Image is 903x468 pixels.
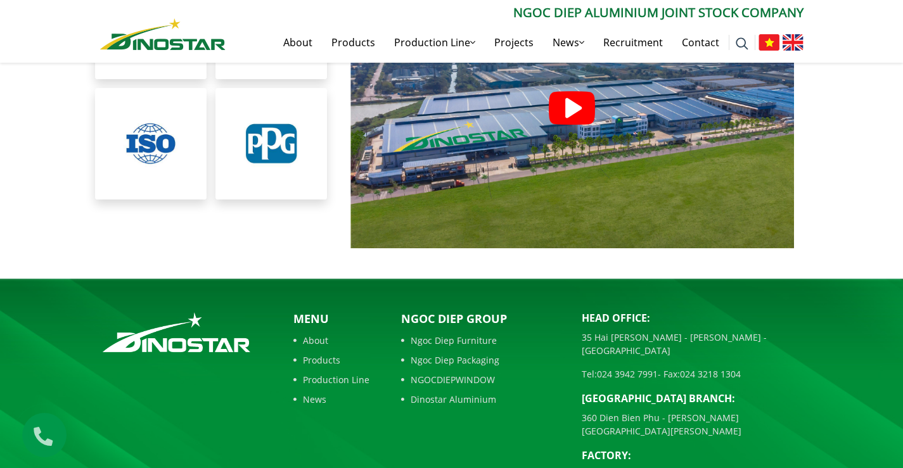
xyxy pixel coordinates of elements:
[401,393,563,406] a: Dinostar Aluminium
[680,368,741,380] a: 024 3218 1304
[293,353,369,367] a: Products
[582,310,804,326] p: Head Office:
[582,448,804,463] p: Factory:
[293,310,369,327] p: Menu
[783,34,804,51] img: English
[401,373,563,386] a: NGOCDIEPWINDOW
[293,393,369,406] a: News
[385,22,485,63] a: Production Line
[543,22,594,63] a: News
[401,353,563,367] a: Ngoc Diep Packaging
[582,391,804,406] p: [GEOGRAPHIC_DATA] BRANCH:
[100,16,226,49] a: Nhôm Dinostar
[226,3,804,22] p: NGOC DIEP ALUMINIUM JOINT STOCK COMPANY
[322,22,385,63] a: Products
[582,331,804,357] p: 35 Hai [PERSON_NAME] - [PERSON_NAME] - [GEOGRAPHIC_DATA]
[293,334,369,347] a: About
[100,18,226,50] img: Nhôm Dinostar
[597,368,658,380] a: 024 3942 7991
[274,22,322,63] a: About
[293,373,369,386] a: Production Line
[401,334,563,347] a: Ngoc Diep Furniture
[594,22,672,63] a: Recruitment
[582,411,804,438] p: 360 Dien Bien Phu - [PERSON_NAME][GEOGRAPHIC_DATA][PERSON_NAME]
[401,310,563,327] p: NGOC DIEP GROUP
[485,22,543,63] a: Projects
[736,37,748,50] img: search
[759,34,779,51] img: Tiếng Việt
[100,310,253,355] img: logo_footer
[582,367,804,381] p: Tel: - Fax:
[672,22,729,63] a: Contact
